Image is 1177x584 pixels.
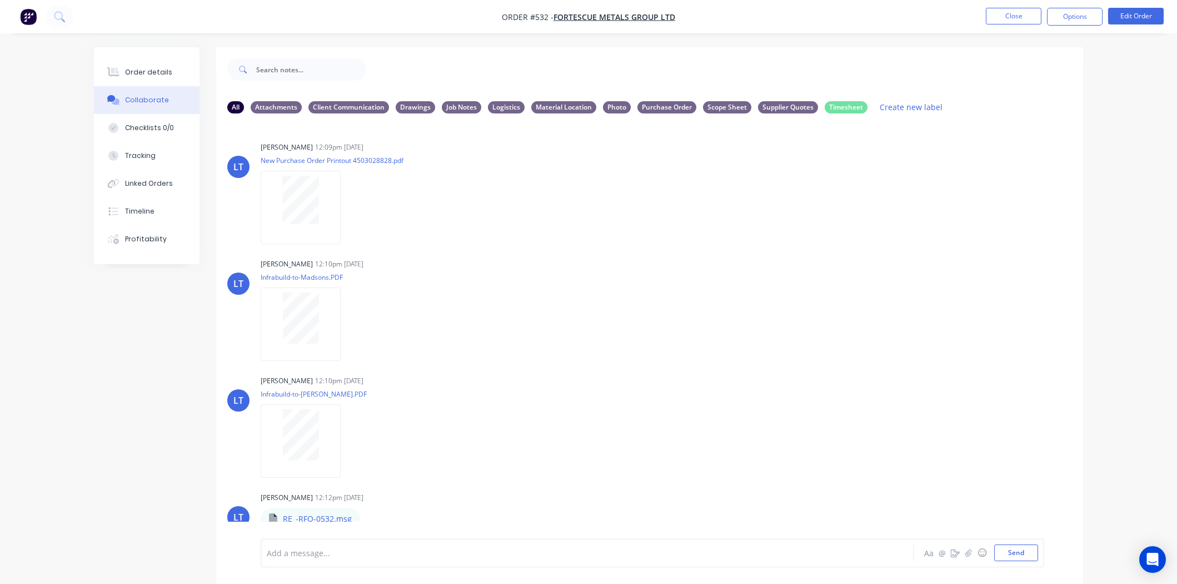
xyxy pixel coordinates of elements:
[825,101,867,113] div: Timesheet
[986,8,1041,24] button: Close
[442,101,481,113] div: Job Notes
[94,86,200,114] button: Collaborate
[315,142,363,152] div: 12:09pm [DATE]
[94,197,200,225] button: Timeline
[125,67,172,77] div: Order details
[994,545,1038,561] button: Send
[261,493,313,503] div: [PERSON_NAME]
[396,101,435,113] div: Drawings
[261,389,367,399] p: Infrabuild-to-[PERSON_NAME].PDF
[125,206,154,216] div: Timeline
[256,58,366,81] input: Search notes...
[1139,546,1166,573] div: Open Intercom Messenger
[94,114,200,142] button: Checklists 0/0
[1108,8,1164,24] button: Edit Order
[488,101,525,113] div: Logistics
[125,151,156,161] div: Tracking
[125,123,174,133] div: Checklists 0/0
[261,142,313,152] div: [PERSON_NAME]
[94,142,200,170] button: Tracking
[125,234,167,244] div: Profitability
[125,95,169,105] div: Collaborate
[94,170,200,197] button: Linked Orders
[233,160,243,174] div: LT
[315,259,363,269] div: 12:10pm [DATE]
[261,156,403,165] p: New Purchase Order Printout 4503028828.pdf
[283,513,352,524] p: RE_-RFQ-0532.msg
[94,225,200,253] button: Profitability
[261,376,313,386] div: [PERSON_NAME]
[227,101,244,113] div: All
[637,101,696,113] div: Purchase Order
[233,394,243,407] div: LT
[975,546,989,560] button: ☺
[233,277,243,290] div: LT
[758,101,818,113] div: Supplier Quotes
[20,8,37,25] img: Factory
[874,100,949,115] button: Create new label
[125,179,173,189] div: Linked Orders
[315,376,363,386] div: 12:10pm [DATE]
[233,511,243,524] div: LT
[261,273,352,282] p: Infrabuild-to-Madsons.PDF
[1047,8,1103,26] button: Options
[703,101,751,113] div: Scope Sheet
[502,12,553,22] span: Order #532 -
[315,493,363,503] div: 12:12pm [DATE]
[553,12,675,22] a: FORTESCUE METALS GROUP LTD
[251,101,302,113] div: Attachments
[261,259,313,269] div: [PERSON_NAME]
[603,101,631,113] div: Photo
[94,58,200,86] button: Order details
[308,101,389,113] div: Client Communication
[935,546,949,560] button: @
[922,546,935,560] button: Aa
[531,101,596,113] div: Material Location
